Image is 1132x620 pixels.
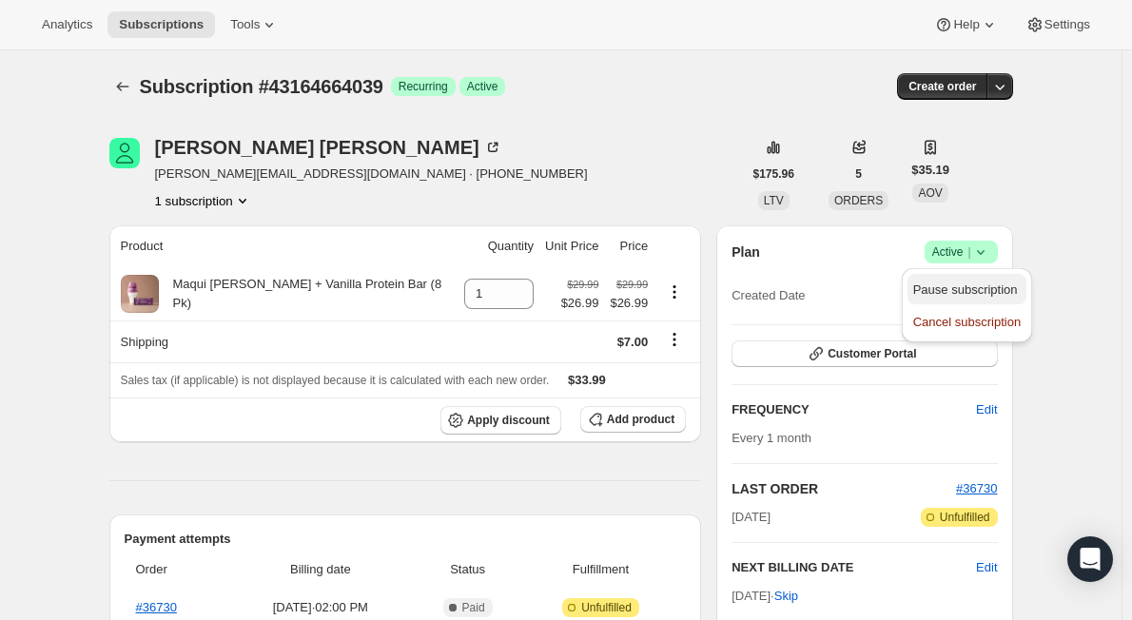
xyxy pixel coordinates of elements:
span: Billing date [232,560,408,579]
span: LTV [764,194,784,207]
button: $175.96 [742,161,806,187]
h2: NEXT BILLING DATE [732,558,976,577]
span: $7.00 [617,335,649,349]
span: Subscription #43164664039 [140,76,383,97]
span: [DATE] [732,508,771,527]
span: Add product [607,412,674,427]
span: Status [420,560,515,579]
button: Pause subscription [908,274,1026,304]
h2: LAST ORDER [732,479,956,498]
button: Customer Portal [732,340,997,367]
div: [PERSON_NAME] [PERSON_NAME] [155,138,502,157]
div: Maqui [PERSON_NAME] + Vanilla Protein Bar (8 Pk) [159,275,454,313]
small: $29.99 [616,279,648,290]
h2: Payment attempts [125,530,687,549]
span: Unfulfilled [581,600,632,615]
span: [DATE] · [732,589,798,603]
span: Active [932,242,990,262]
button: Shipping actions [659,329,690,350]
span: AOV [918,186,942,200]
span: $35.19 [911,161,949,180]
span: Customer Portal [828,346,916,361]
button: Help [923,11,1009,38]
span: Fulfillment [527,560,674,579]
span: $26.99 [561,294,599,313]
span: Pause subscription [913,282,1018,297]
button: Settings [1014,11,1102,38]
span: [DATE] · 02:00 PM [232,598,408,617]
span: [PERSON_NAME][EMAIL_ADDRESS][DOMAIN_NAME] · [PHONE_NUMBER] [155,165,588,184]
button: Subscriptions [109,73,136,100]
a: #36730 [956,481,997,495]
small: $29.99 [567,279,598,290]
span: ORDERS [834,194,883,207]
th: Unit Price [539,225,604,267]
span: Create order [908,79,976,94]
span: Cancel subscription [913,315,1021,329]
button: Analytics [30,11,104,38]
button: Subscriptions [107,11,215,38]
span: Linda Cobb [109,138,140,168]
h2: Plan [732,242,760,262]
span: $26.99 [610,294,648,313]
button: Product actions [659,281,690,302]
span: Help [953,17,979,32]
span: Unfulfilled [940,510,990,525]
button: 5 [844,161,873,187]
th: Quantity [459,225,539,267]
th: Shipping [109,320,459,362]
button: Add product [580,406,686,433]
h2: FREQUENCY [732,400,976,419]
th: Price [604,225,654,267]
span: Apply discount [467,413,550,428]
button: Tools [219,11,290,38]
button: #36730 [956,479,997,498]
span: Recurring [399,79,448,94]
span: Edit [976,400,997,419]
span: Subscriptions [119,17,204,32]
button: Edit [965,395,1008,425]
div: Open Intercom Messenger [1067,536,1113,582]
span: | [967,244,970,260]
span: 5 [855,166,862,182]
th: Product [109,225,459,267]
button: Edit [976,558,997,577]
th: Order [125,549,227,591]
button: Product actions [155,191,252,210]
span: Paid [462,600,485,615]
span: Active [467,79,498,94]
button: Skip [763,581,810,611]
span: Skip [774,587,798,606]
span: Every 1 month [732,431,811,445]
span: Analytics [42,17,92,32]
span: $33.99 [568,373,606,387]
span: Settings [1044,17,1090,32]
span: Sales tax (if applicable) is not displayed because it is calculated with each new order. [121,374,550,387]
span: Created Date [732,286,805,305]
button: Apply discount [440,406,561,435]
a: #36730 [136,600,177,614]
span: $175.96 [753,166,794,182]
span: Tools [230,17,260,32]
img: product img [121,275,159,313]
button: Cancel subscription [908,306,1026,337]
button: Create order [897,73,987,100]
